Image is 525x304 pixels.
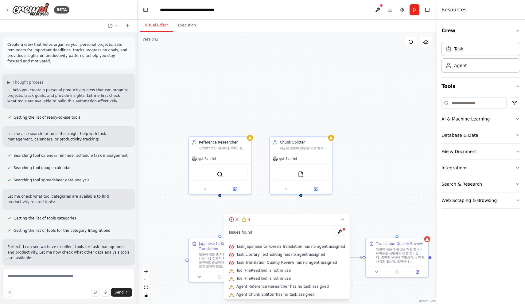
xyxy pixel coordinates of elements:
[236,276,291,281] span: Tool FileReadTool is not in use
[111,288,132,297] button: Send
[441,39,520,77] div: Crew
[141,6,150,14] button: Hide left sidebar
[301,186,330,192] button: Open in side panel
[199,241,248,251] div: Japanese to Korean Translation
[441,176,520,192] button: Search & Research
[280,140,329,145] div: Chunk Splitter
[441,78,520,95] button: Tools
[142,267,150,299] div: React Flow controls
[441,160,520,176] button: Integrations
[140,19,173,32] button: Visual Editor
[280,146,329,150] div: 제공된 일본어 원문을 토큰 한계와 의미적 완결성을 고려하여 적절한 {chunk} 단위로 분할합니다. 각 청크가 문맥상 자연스럽게 끊어지도록 하고, 번역 작업에 최적화된 크기로...
[14,115,80,120] span: Getting the list of ready-to-use tools
[173,19,201,32] button: Execution
[236,252,325,257] span: Task Literary Text Editing has no agent assigned
[441,192,520,208] button: Web Scraping & Browsing
[376,247,425,263] div: 일본어 원문과 편집된 최종 한국어 번역본을 세밀하게 비교 검수합니다. 의역된 부분이 적절한지, 누락된 내용은 없는지, 오역이나 mistranslation은 없는지 점검합니다....
[14,165,71,170] span: Searching tool google calendar
[441,95,520,214] div: Tools
[441,127,520,143] button: Database & Data
[441,22,520,39] button: Crew
[115,290,124,295] span: Send
[142,291,150,299] button: toggle interactivity
[7,42,130,64] p: Create a crew that helps organize your personal projects, sets reminders for important deadlines,...
[441,144,520,160] button: File & Document
[188,136,251,195] div: Reference Researcher{keywords} 원작에 [DATE] 상세한 정보를 조사하여 등장인물 이름, 호칭([PERSON_NAME]), 주요 설정, 고유명사 표기...
[14,178,90,183] span: Searching tool spreadsheet data analysis
[13,80,43,85] span: Thought process
[441,181,482,187] div: Search & Research
[7,80,10,85] span: ▶
[142,275,150,283] button: zoom out
[14,216,76,221] span: Getting the list of tools categories
[279,157,297,161] span: gpt-4o-mini
[248,216,251,223] span: 4
[236,244,345,249] span: Task Japanese to Korean Translation has no agent assigned
[454,46,463,52] div: Task
[441,148,477,155] div: File & Document
[217,171,223,177] img: SerperDevTool
[419,299,436,303] a: React Flow attribution
[365,238,429,277] div: Translation Quality Review일본어 원문과 편집된 최종 한국어 번역본을 세밀하게 비교 검수합니다. 의역된 부분이 적절한지, 누락된 내용은 없는지, 오역이나 ...
[91,288,100,297] button: Upload files
[199,140,248,145] div: Reference Researcher
[142,267,150,275] button: zoom in
[236,268,291,273] span: Tool FileReadTool is not in use
[7,80,43,85] button: ▶Thought process
[220,186,249,192] button: Open in side panel
[409,269,426,275] button: Open in side panel
[269,136,332,195] div: Chunk Splitter제공된 일본어 원문을 토큰 한계와 의미적 완결성을 고려하여 적절한 {chunk} 단위로 분할합니다. 각 청크가 문맥상 자연스럽게 끊어지도록 하고, 번...
[298,171,304,177] img: FileReadTool
[14,228,110,233] span: Getting the list of tools for the category Integrations
[122,22,132,30] button: Start a new chat
[12,3,49,17] img: Logo
[236,292,315,297] span: Agent Chunk Splitter has no task assigned
[7,244,130,261] p: Perfect! I can see we have excellent tools for task management and productivity. Let me now check...
[441,197,497,203] div: Web Scraping & Browsing
[236,284,329,289] span: Agent Reference Researcher has no task assigned
[441,165,467,171] div: Integrations
[7,131,130,142] p: Let me also search for tools that might help with task management, calendars, or productivity tra...
[441,111,520,127] button: AI & Machine Learning
[142,37,158,42] div: Version 1
[441,116,490,122] div: AI & Machine Learning
[160,7,214,13] nav: breadcrumb
[54,6,69,14] div: BETA
[229,230,252,235] span: Issues found
[5,288,14,297] button: Improve this prompt
[386,269,408,275] button: No output available
[7,194,130,205] p: Let me check what tool categories are available to find productivity-related tools:
[198,157,216,161] span: gpt-4o-mini
[209,274,231,280] button: No output available
[343,255,363,260] g: Edge from efefa9df-1172-4e00-b067-bc7163e56b17 to e57806c2-2d5d-4ac0-8870-6872e23cd78c
[441,6,467,14] h4: Resources
[101,288,110,297] button: Click to speak your automation idea
[142,283,150,291] button: fit view
[188,238,251,282] div: Japanese to Korean Translation일본어 원문 [DATE] 파일을 읽고 {genre} 장르의 특성을 고려하여 한국어로 충실하게 번역합니다. 원문의 문학적 ...
[199,252,248,269] div: 일본어 원문 [DATE] 파일을 읽고 {genre} 장르의 특성을 고려하여 한국어로 충실하게 번역합니다. 원문의 문학적 표현, 등장인물의 말투, 상황의 뉘앙스를 정확히 파악하...
[236,260,337,265] span: Task Translation Quality Review has no agent assigned
[423,6,432,14] button: Hide right sidebar
[224,214,350,225] button: 34
[454,62,467,69] div: Agent
[7,87,130,104] p: I'll help you create a personal productivity crew that can organize projects, track goals, and pr...
[105,22,120,30] button: Switch to previous chat
[199,146,248,150] div: {keywords} 원작에 [DATE] 상세한 정보를 조사하여 등장인물 이름, 호칭([PERSON_NAME]), 주요 설정, 고유명사 표기법을 정리합니다. 번역팀이 일관된 용...
[376,241,423,246] div: Translation Quality Review
[441,132,478,138] div: Database & Data
[14,153,128,158] span: Searching tool calendar reminder schedule task management
[235,216,238,223] span: 3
